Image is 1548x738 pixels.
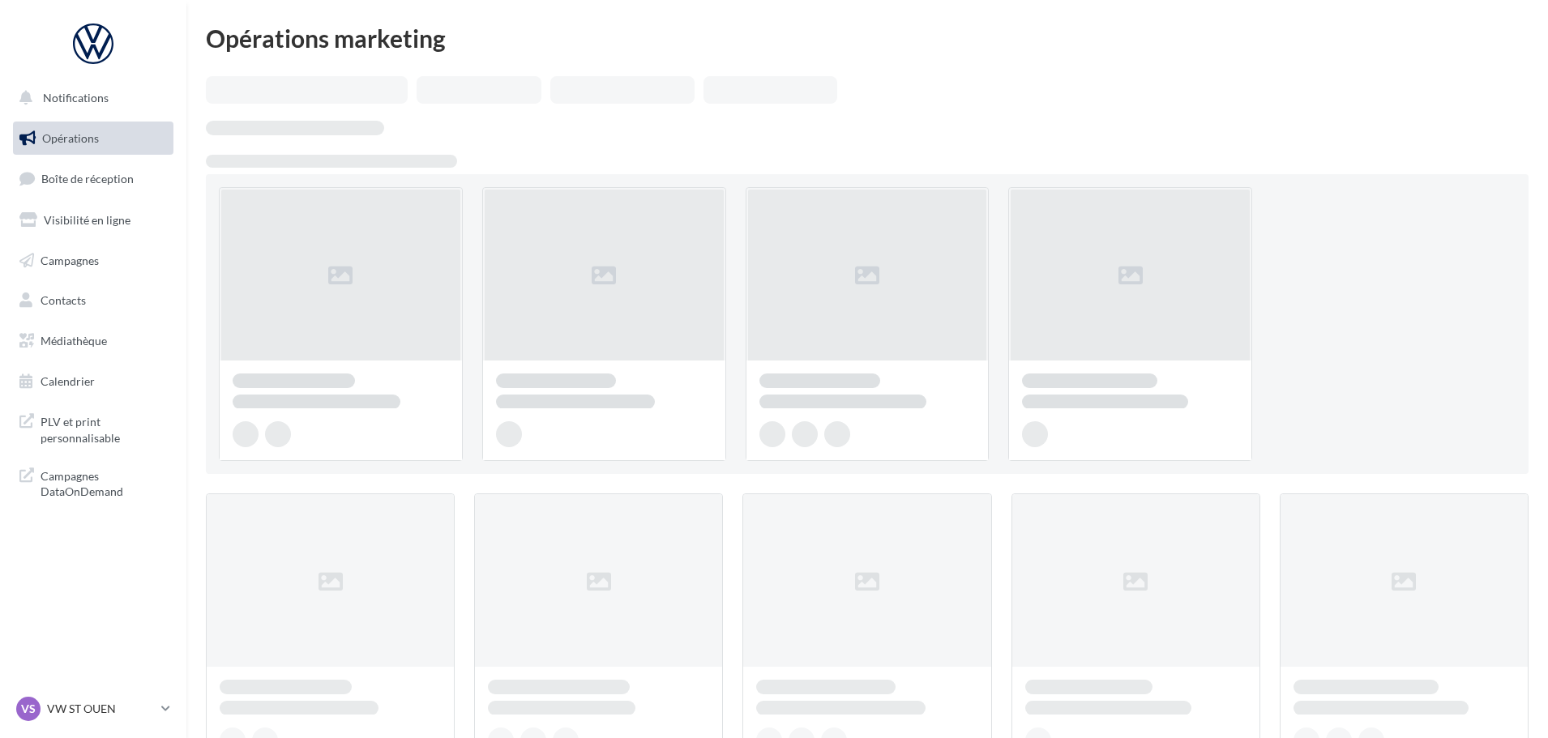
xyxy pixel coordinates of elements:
[10,81,170,115] button: Notifications
[10,324,177,358] a: Médiathèque
[206,26,1529,50] div: Opérations marketing
[10,122,177,156] a: Opérations
[13,693,173,724] a: VS VW ST OUEN
[10,161,177,196] a: Boîte de réception
[41,253,99,267] span: Campagnes
[10,404,177,452] a: PLV et print personnalisable
[21,701,36,717] span: VS
[41,374,95,388] span: Calendrier
[10,459,177,506] a: Campagnes DataOnDemand
[10,365,177,399] a: Calendrier
[41,334,107,348] span: Médiathèque
[42,131,99,145] span: Opérations
[10,244,177,278] a: Campagnes
[10,203,177,237] a: Visibilité en ligne
[41,411,167,446] span: PLV et print personnalisable
[41,293,86,307] span: Contacts
[41,172,134,186] span: Boîte de réception
[43,91,109,105] span: Notifications
[10,284,177,318] a: Contacts
[44,213,130,227] span: Visibilité en ligne
[47,701,155,717] p: VW ST OUEN
[41,465,167,500] span: Campagnes DataOnDemand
